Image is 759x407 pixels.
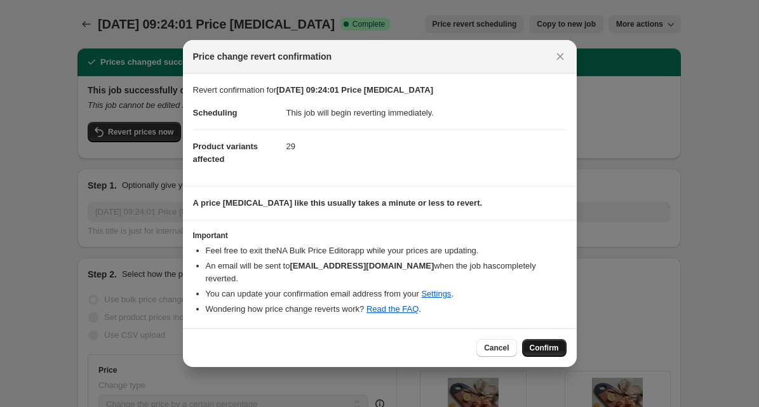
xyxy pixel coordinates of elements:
span: Confirm [530,343,559,353]
li: You can update your confirmation email address from your . [206,288,567,300]
span: Scheduling [193,108,238,117]
p: Revert confirmation for [193,84,567,97]
button: Cancel [476,339,516,357]
dd: 29 [286,130,567,163]
span: Product variants affected [193,142,259,164]
li: An email will be sent to when the job has completely reverted . [206,260,567,285]
a: Read the FAQ [366,304,419,314]
span: Price change revert confirmation [193,50,332,63]
b: A price [MEDICAL_DATA] like this usually takes a minute or less to revert. [193,198,483,208]
b: [EMAIL_ADDRESS][DOMAIN_NAME] [290,261,434,270]
h3: Important [193,230,567,241]
li: Wondering how price change reverts work? . [206,303,567,316]
span: Cancel [484,343,509,353]
b: [DATE] 09:24:01 Price [MEDICAL_DATA] [276,85,433,95]
dd: This job will begin reverting immediately. [286,97,567,130]
a: Settings [421,289,451,298]
li: Feel free to exit the NA Bulk Price Editor app while your prices are updating. [206,244,567,257]
button: Close [551,48,569,65]
button: Confirm [522,339,567,357]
